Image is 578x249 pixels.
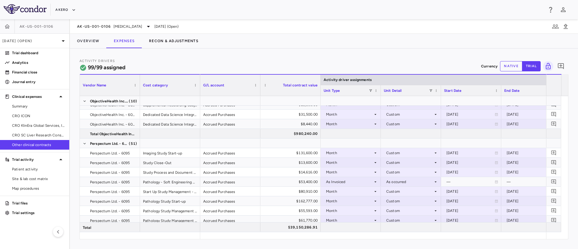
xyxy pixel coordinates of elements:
[550,149,558,157] button: Add comment
[90,129,136,139] span: Total ObjectiveHealth Inc. - 6062
[507,119,555,129] div: [DATE]
[386,216,433,225] div: Custom
[12,79,64,85] p: Journal entry
[326,119,373,129] div: Month
[12,201,64,206] p: Trial files
[266,216,318,225] div: $61,770.00
[326,196,373,206] div: Month
[12,157,57,162] p: Trial activity
[12,60,64,65] p: Analytics
[384,89,402,93] span: Unit Detail
[541,61,553,71] span: You do not have permission to lock or unlock grids
[551,198,557,204] svg: Add comment
[551,102,557,107] svg: Add comment
[507,187,555,196] div: [DATE]
[266,187,318,196] div: $80,910.00
[324,89,340,93] span: Unit Type
[107,34,142,48] button: Expenses
[386,158,433,167] div: Custom
[200,119,260,129] div: Accrued Purchases
[200,206,260,215] div: Accrued Purchases
[266,148,318,158] div: $131,600.00
[266,206,318,216] div: $55,593.00
[550,158,558,167] button: Add comment
[507,158,555,167] div: [DATE]
[90,177,130,187] span: Perspectum Ltd. - 6095
[550,207,558,215] button: Add comment
[77,24,111,29] span: AK-US-001-0106
[12,210,64,216] p: Trial settings
[507,196,555,206] div: [DATE]
[154,24,179,29] span: [DATE] (Open)
[90,158,130,168] span: Perspectum Ltd. - 6095
[446,110,495,119] div: [DATE]
[386,119,433,129] div: Custom
[140,110,200,119] div: Dedicated Data Science Integration and Interpretation-Objective View (until [DATE])
[140,216,200,225] div: Pathology Study Management - Budget and Invoicing
[200,187,260,196] div: Accrued Purchases
[446,167,495,177] div: [DATE]
[446,206,495,216] div: [DATE]
[507,177,555,187] div: —
[446,187,495,196] div: [DATE]
[140,206,200,215] div: Pathology Study Management - TMF Maintenance
[551,160,557,165] svg: Add comment
[142,34,206,48] button: Recon & Adjustments
[90,148,130,158] span: Perspectum Ltd. - 6095
[83,223,91,232] span: Total
[4,4,47,14] img: logo-full-BYUhSk78.svg
[507,148,555,158] div: [DATE]
[12,186,64,191] span: Map procedures
[507,110,555,119] div: [DATE]
[70,34,107,48] button: Overview
[386,110,433,119] div: Custom
[446,216,495,225] div: [DATE]
[386,167,433,177] div: Custom
[90,96,128,106] span: ObjectiveHealth Inc. - 6062
[12,113,64,119] span: CRO ICON
[90,187,130,197] span: Perspectum Ltd. - 6095
[12,167,64,172] span: Patient activity
[446,158,495,167] div: [DATE]
[507,167,555,177] div: [DATE]
[326,148,373,158] div: Month
[522,61,541,71] button: trial
[550,120,558,128] button: Add comment
[200,196,260,206] div: Accrued Purchases
[83,83,107,87] span: Vendor Name
[504,89,520,93] span: End Date
[266,110,318,119] div: $31,500.00
[507,206,555,216] div: [DATE]
[266,129,318,139] div: $980,240.00
[12,50,64,56] p: Trial dashboard
[90,110,136,120] span: ObjectiveHealth Inc. - 6062
[551,179,557,185] svg: Add comment
[446,119,495,129] div: [DATE]
[386,196,433,206] div: Custom
[283,83,318,87] span: Total contract value
[12,70,64,75] p: Financial close
[551,188,557,194] svg: Add comment
[266,119,318,129] div: $8,440.00
[266,223,318,232] div: $39,150,286.91
[200,216,260,225] div: Accrued Purchases
[55,5,76,15] button: Akero
[446,196,495,206] div: [DATE]
[90,120,136,129] span: ObjectiveHealth Inc. - 6062
[12,132,64,138] span: CRO SC Liver Research Consortium LLC
[500,61,522,71] button: native
[550,197,558,205] button: Add comment
[326,158,373,167] div: Month
[551,208,557,213] svg: Add comment
[550,187,558,195] button: Add comment
[324,78,372,82] span: Activity driver assignments
[550,110,558,118] button: Add comment
[129,96,137,106] span: (10)
[200,148,260,157] div: Accrued Purchases
[12,176,64,182] span: Site & lab cost matrix
[551,217,557,223] svg: Add comment
[140,177,200,186] div: Pathology - Soft Engineering Development
[90,216,130,226] span: Perspectum Ltd. - 6095
[386,177,433,187] div: As occurred
[140,187,200,196] div: Start Up Study Management - Pathology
